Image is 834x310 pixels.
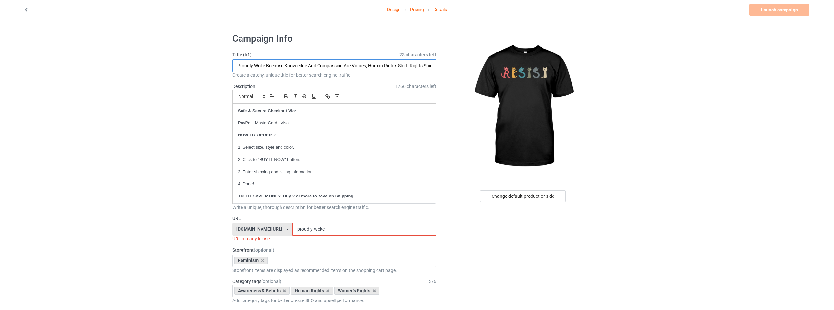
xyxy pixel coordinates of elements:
[399,52,436,58] span: 23 characters left
[429,278,436,285] div: 3 / 6
[238,133,276,137] strong: HOW TO ORDER ?
[238,169,431,175] p: 3. Enter shipping and billing information.
[232,33,436,45] h1: Campaign Info
[387,0,401,19] a: Design
[232,215,436,222] label: URL
[238,194,355,198] strong: TIP TO SAVE MONEY: Buy 2 or more to save on Shipping.
[291,287,333,295] div: Human Rights
[232,52,436,58] label: Title (h1)
[232,278,281,285] label: Category tags
[334,287,379,295] div: Women's Rights
[232,236,436,242] div: URL already in use
[238,108,296,113] strong: Safe & Secure Checkout Via:
[238,144,431,151] p: 1. Select size, style and color.
[232,72,436,78] div: Create a catchy, unique title for better search engine traffic.
[232,267,436,274] div: Storefront items are displayed as recommended items on the shopping cart page.
[410,0,424,19] a: Pricing
[236,227,282,231] div: [DOMAIN_NAME][URL]
[232,297,436,304] div: Add category tags for better on-site SEO and upsell performance.
[234,257,268,264] div: Feminism
[254,247,274,253] span: (optional)
[480,190,566,202] div: Change default product or side
[261,279,281,284] span: (optional)
[234,287,290,295] div: Awareness & Beliefs
[238,120,431,126] p: PayPal | MasterCard | Visa
[232,204,436,211] div: Write a unique, thorough description for better search engine traffic.
[433,0,447,19] div: Details
[232,84,255,89] label: Description
[395,83,436,90] span: 1766 characters left
[232,247,436,253] label: Storefront
[238,181,431,187] p: 4. Done!
[238,157,431,163] p: 2. Click to "BUY IT NOW" button.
